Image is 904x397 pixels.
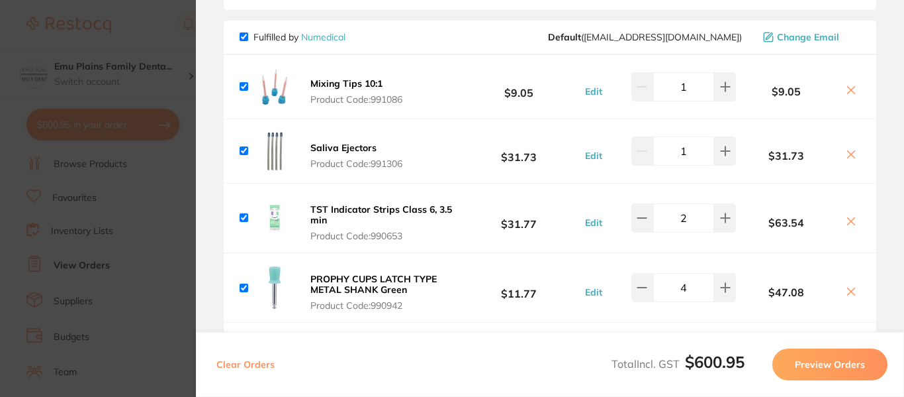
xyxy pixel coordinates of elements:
[253,197,296,239] img: bmttc2Y4Zw
[310,203,452,226] b: TST Indicator Strips Class 6, 3.5 min
[253,66,296,108] img: eXdzeDF1OA
[457,276,581,300] b: $11.77
[457,205,581,230] b: $31.77
[306,203,457,242] button: TST Indicator Strips Class 6, 3.5 min Product Code:990653
[306,273,457,312] button: PROPHY CUPS LATCH TYPE METAL SHANK Green Product Code:990942
[310,300,453,311] span: Product Code: 990942
[685,352,745,372] b: $600.95
[301,31,345,43] a: Numedical
[581,85,606,97] button: Edit
[253,130,296,172] img: ZXR2bGtmOQ
[736,150,836,162] b: $31.73
[736,85,836,97] b: $9.05
[581,150,606,162] button: Edit
[548,31,581,43] b: Default
[457,139,581,163] b: $31.73
[457,74,581,99] b: $9.05
[581,286,606,298] button: Edit
[310,231,453,241] span: Product Code: 990653
[759,31,860,43] button: Change Email
[310,78,383,89] b: Mixing Tips 10:1
[310,273,437,296] b: PROPHY CUPS LATCH TYPE METAL SHANK Green
[772,349,887,380] button: Preview Orders
[736,286,836,298] b: $47.08
[310,94,402,105] span: Product Code: 991086
[253,32,345,42] p: Fulfilled by
[581,217,606,229] button: Edit
[310,142,377,154] b: Saliva Ejectors
[306,142,406,170] button: Saliva Ejectors Product Code:991306
[306,78,406,105] button: Mixing Tips 10:1 Product Code:991086
[548,32,742,42] span: orders@numedical.com.au
[212,349,279,380] button: Clear Orders
[736,217,836,229] b: $63.54
[611,357,745,370] span: Total Incl. GST
[310,158,402,169] span: Product Code: 991306
[253,266,296,309] img: bnJqejd3OQ
[777,32,839,42] span: Change Email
